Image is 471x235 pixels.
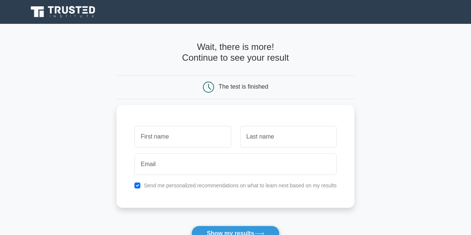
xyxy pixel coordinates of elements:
[134,126,231,147] input: First name
[219,83,268,90] div: The test is finished
[144,182,337,188] label: Send me personalized recommendations on what to learn next based on my results
[134,153,337,175] input: Email
[240,126,337,147] input: Last name
[117,42,354,63] h4: Wait, there is more! Continue to see your result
